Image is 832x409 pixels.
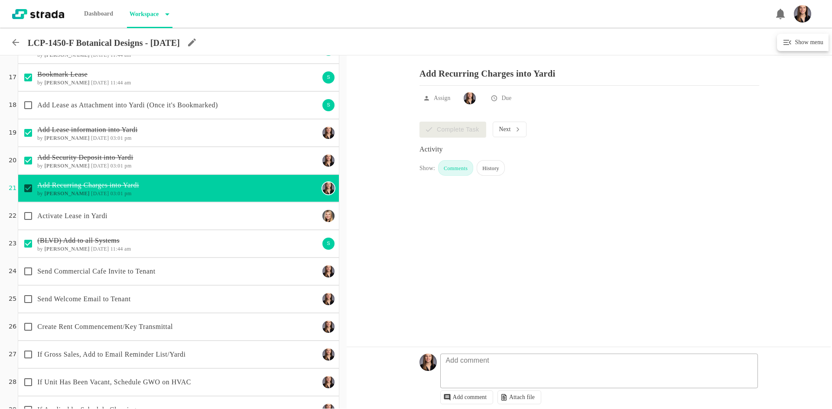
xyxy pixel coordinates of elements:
p: 18 [9,100,16,110]
p: If Gross Sales, Add to Email Reminder List/Yardi [37,349,319,360]
p: 17 [9,73,16,82]
p: Activate Lease in Yardi [37,211,319,221]
div: S [322,237,335,251]
h6: by [DATE] 11:44 am [37,80,319,86]
p: Due [501,94,511,103]
p: Add Lease as Attachment into Yardi (Once it's Bookmarked) [37,100,319,110]
p: Bookmark Lease [37,69,319,80]
img: Ty Depies [322,376,335,388]
p: LCP-1450-F Botanical Designs - [DATE] [28,38,180,48]
img: Headshot_Vertical.jpg [794,5,811,23]
b: [PERSON_NAME] [44,52,90,58]
p: Next [499,126,511,133]
img: Ty Depies [464,92,476,104]
img: strada-logo [12,9,64,19]
p: 20 [9,156,16,165]
p: (BLVD) Add to all Systems [37,235,319,246]
p: Add Lease information into Yardi [37,125,319,135]
p: 28 [9,377,16,387]
p: Create Rent Commencement/Key Transmittal [37,322,319,332]
h6: by [DATE] 03:01 pm [37,163,319,169]
p: 27 [9,350,16,359]
p: Send Welcome Email to Tenant [37,294,319,304]
p: If Unit Has Been Vacant, Schedule GWO on HVAC [37,377,319,387]
p: Send Commercial Cafe Invite to Tenant [37,266,319,277]
p: 19 [9,128,16,138]
img: Ty Depies [322,321,335,333]
img: Ty Depies [322,265,335,277]
p: Attach file [509,394,535,401]
img: Maggie Keasling [322,210,335,222]
p: Add comment [442,355,494,366]
div: S [322,71,335,84]
p: 24 [9,267,16,276]
p: 21 [9,184,16,193]
p: Assign [434,94,450,103]
img: Ty Depies [322,155,335,167]
p: Workspace [127,6,159,23]
p: 25 [9,294,16,304]
b: [PERSON_NAME] [44,246,90,252]
h6: Show menu [793,37,823,48]
div: Activity [419,144,759,155]
img: Headshot_Vertical.jpg [419,354,437,371]
h6: by [DATE] 11:44 am [37,246,319,252]
p: Add comment [453,394,487,401]
p: 26 [9,322,16,332]
b: [PERSON_NAME] [44,163,90,169]
p: 23 [9,239,16,248]
div: History [477,160,505,176]
h6: by [DATE] 03:01 pm [37,190,319,196]
img: Ty Depies [322,293,335,305]
p: Add Recurring Charges into Yardi [37,180,319,190]
div: S [322,98,335,112]
img: Ty Depies [322,127,335,139]
b: [PERSON_NAME] [44,135,90,141]
div: Comments [438,160,473,176]
b: [PERSON_NAME] [44,190,90,196]
p: 22 [9,211,16,221]
img: Ty Depies [322,182,335,194]
img: Ty Depies [322,348,335,361]
div: Show: [419,164,435,176]
h6: by [DATE] 03:01 pm [37,135,319,141]
b: [PERSON_NAME] [44,80,90,86]
p: Add Recurring Charges into Yardi [419,62,759,79]
p: Add Security Deposit into Yardi [37,152,319,163]
p: Dashboard [81,5,116,23]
